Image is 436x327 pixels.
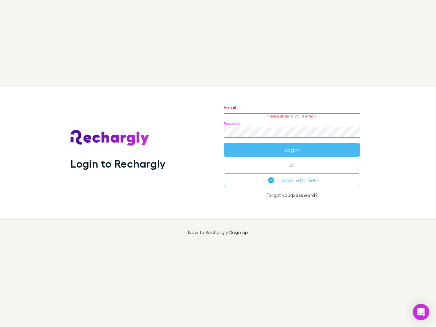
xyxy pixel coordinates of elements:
[413,304,429,320] div: Open Intercom Messenger
[224,192,360,198] p: Forgot your ?
[231,229,248,235] a: Sign up
[224,121,240,126] label: Password
[71,157,166,170] h1: Login to Rechargly
[71,130,150,146] img: Rechargly's Logo
[224,114,360,119] p: Please enter a valid email.
[188,230,248,235] p: New to Rechargly?
[224,143,360,157] button: Log in
[224,173,360,187] button: Log in with Xero
[268,177,274,183] img: Xero's logo
[292,192,315,198] a: password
